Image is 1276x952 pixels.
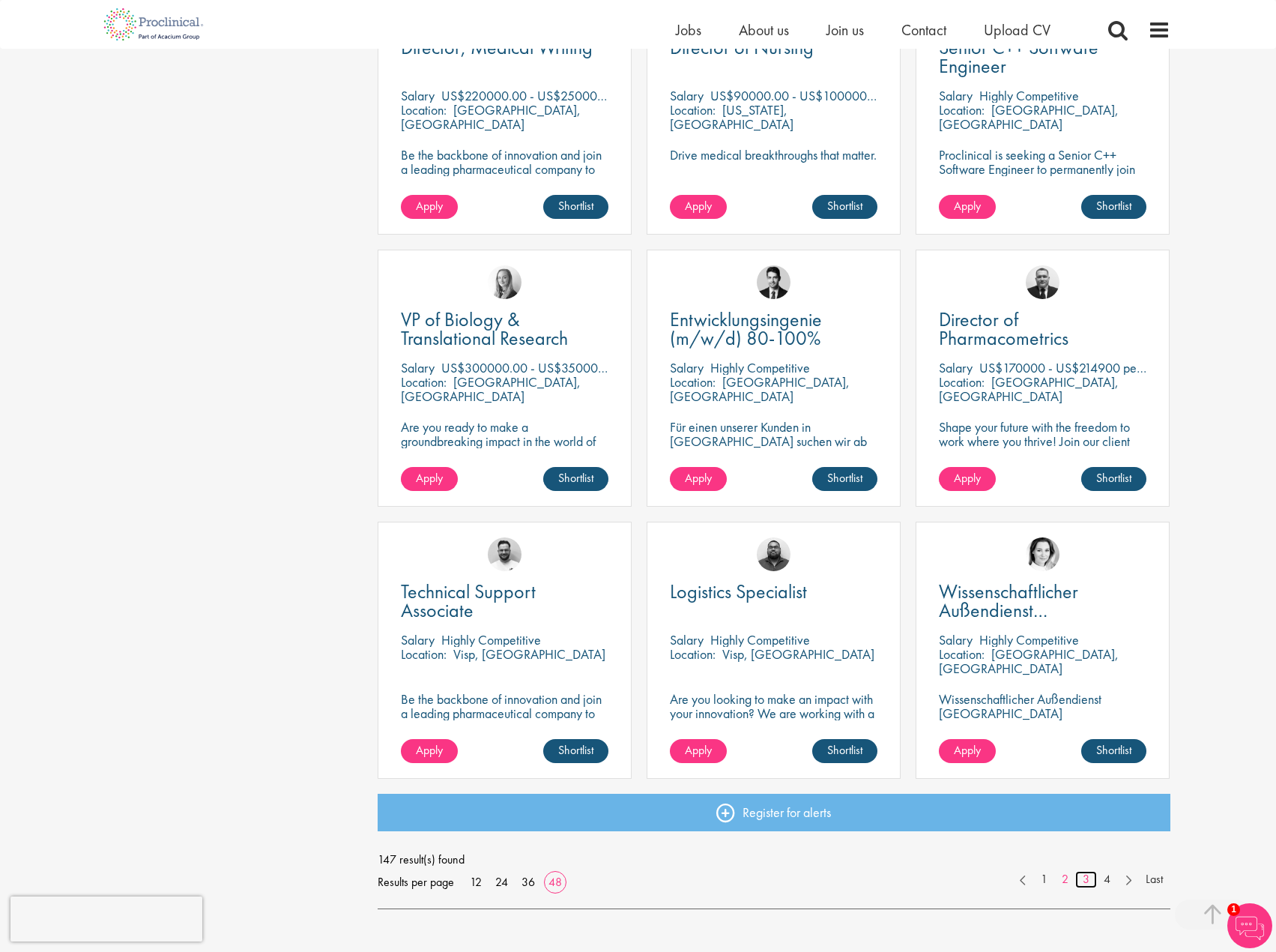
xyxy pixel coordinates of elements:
span: Salary [670,359,704,376]
span: Apply [685,198,712,214]
a: Apply [670,739,727,763]
p: [GEOGRAPHIC_DATA], [GEOGRAPHIC_DATA] [939,645,1119,677]
span: Senior C++ Software Engineer [939,34,1098,79]
p: Highly Competitive [710,631,810,648]
span: Contact [901,20,946,40]
span: Location: [670,101,716,118]
span: Salary [939,359,973,376]
img: Thomas Wenig [757,265,790,299]
span: Salary [939,87,973,104]
p: Für einen unserer Kunden in [GEOGRAPHIC_DATA] suchen wir ab sofort einen Entwicklungsingenieur Ku... [670,420,877,491]
span: Location: [939,373,985,391]
a: 2 [1054,871,1076,888]
p: Highly Competitive [979,631,1079,648]
span: Entwicklungsingenie (m/w/d) 80-100% [670,307,822,351]
img: Jakub Hanas [1026,265,1059,299]
img: Emile De Beer [488,537,521,571]
span: Results per page [378,871,454,894]
a: Join us [826,20,864,40]
img: Chatbot [1227,903,1272,948]
a: Apply [939,467,996,491]
iframe: reCAPTCHA [10,897,202,942]
a: 24 [490,874,513,890]
a: VP of Biology & Translational Research [401,310,608,348]
a: 36 [516,874,540,890]
a: 48 [543,874,567,890]
span: Apply [954,470,981,486]
span: Wissenschaftlicher Außendienst [GEOGRAPHIC_DATA] [939,579,1119,642]
a: Shortlist [543,195,608,219]
span: Location: [401,373,447,391]
span: Salary [401,87,435,104]
span: Salary [401,359,435,376]
p: [GEOGRAPHIC_DATA], [GEOGRAPHIC_DATA] [939,373,1119,405]
span: Apply [416,742,443,758]
p: Wissenschaftlicher Außendienst [GEOGRAPHIC_DATA] [939,692,1146,720]
a: Shortlist [1081,467,1146,491]
p: [GEOGRAPHIC_DATA], [GEOGRAPHIC_DATA] [939,101,1119,133]
img: Ashley Bennett [757,537,790,571]
a: Apply [939,195,996,219]
p: Visp, [GEOGRAPHIC_DATA] [722,645,874,663]
a: Director of Pharmacometrics [939,310,1146,348]
a: Shortlist [1081,739,1146,763]
a: Apply [939,739,996,763]
span: Apply [954,198,981,214]
p: [GEOGRAPHIC_DATA], [GEOGRAPHIC_DATA] [401,373,581,405]
a: 4 [1096,871,1118,888]
a: Last [1138,871,1170,888]
p: Are you looking to make an impact with your innovation? We are working with a well-established ph... [670,692,877,763]
a: Shortlist [1081,195,1146,219]
a: 3 [1075,871,1097,888]
p: US$170000 - US$214900 per annum [979,359,1177,376]
a: Director of Nursing [670,38,877,57]
a: Technical Support Associate [401,582,608,620]
span: VP of Biology & Translational Research [401,307,568,351]
span: Apply [685,470,712,486]
span: 1 [1227,903,1240,916]
span: Apply [416,470,443,486]
span: Salary [401,631,435,648]
img: Sofia Amark [488,265,521,299]
span: Salary [670,87,704,104]
span: Apply [685,742,712,758]
p: US$300000.00 - US$350000.00 per annum [441,359,680,376]
p: Proclinical is seeking a Senior C++ Software Engineer to permanently join their dynamic team in [... [939,148,1146,205]
a: Upload CV [984,20,1050,40]
p: Be the backbone of innovation and join a leading pharmaceutical company to help keep life-changin... [401,692,608,749]
span: Technical Support Associate [401,579,536,623]
a: About us [739,20,789,40]
a: Shortlist [812,195,877,219]
a: Entwicklungsingenie (m/w/d) 80-100% [670,310,877,348]
img: Greta Prestel [1026,537,1059,571]
p: Shape your future with the freedom to work where you thrive! Join our client with this Director p... [939,420,1146,477]
span: 147 result(s) found [378,849,1170,871]
a: Apply [401,739,458,763]
span: Location: [939,101,985,118]
a: 12 [465,874,487,890]
p: Drive medical breakthroughs that matter. [670,148,877,162]
span: Apply [954,742,981,758]
a: Shortlist [812,739,877,763]
a: Apply [670,195,727,219]
a: Wissenschaftlicher Außendienst [GEOGRAPHIC_DATA] [939,582,1146,620]
a: Shortlist [812,467,877,491]
a: Senior C++ Software Engineer [939,38,1146,76]
span: Location: [670,373,716,391]
a: Apply [670,467,727,491]
a: Jobs [676,20,701,40]
a: Shortlist [543,467,608,491]
p: US$90000.00 - US$100000.00 per annum [710,87,942,104]
p: Visp, [GEOGRAPHIC_DATA] [453,645,605,663]
p: Be the backbone of innovation and join a leading pharmaceutical company to help keep life-changin... [401,148,608,205]
p: [GEOGRAPHIC_DATA], [GEOGRAPHIC_DATA] [670,373,850,405]
span: Salary [939,631,973,648]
